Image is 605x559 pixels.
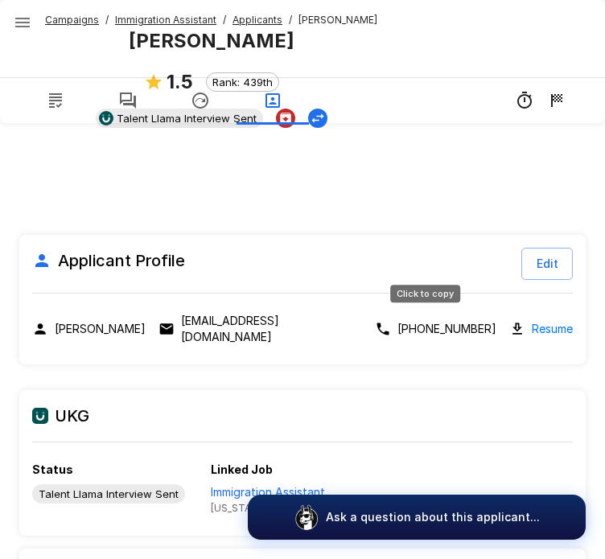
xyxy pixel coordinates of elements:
[32,484,185,504] div: View profile in UKG
[326,509,540,525] p: Ask a question about this applicant...
[181,313,362,345] p: [EMAIL_ADDRESS][DOMAIN_NAME]
[308,109,327,128] button: Change Stage
[233,14,282,26] u: Applicants
[298,12,377,28] span: [PERSON_NAME]
[211,462,273,476] b: Linked Job
[375,321,496,337] div: Click to copy
[32,462,73,476] b: Status
[32,321,146,337] div: Click to copy
[289,12,292,28] span: /
[521,248,573,280] button: Edit
[55,321,146,337] p: [PERSON_NAME]
[547,91,566,110] div: 9/8 5:23 PM
[509,319,573,338] div: Download resume
[32,408,48,424] img: ukg_logo.jpeg
[211,500,372,516] span: [US_STATE], [GEOGRAPHIC_DATA]
[129,29,294,52] b: [PERSON_NAME]
[207,76,278,88] span: Rank: 439th
[32,487,185,500] span: Talent Llama Interview Sent
[158,313,362,345] div: Click to copy
[105,12,109,28] span: /
[397,321,496,337] p: [PHONE_NUMBER]
[294,504,319,530] img: logo_glasses@2x.png
[532,319,573,338] a: Resume
[390,285,460,302] div: Click to copy
[32,248,185,273] h6: Applicant Profile
[211,484,372,516] a: View job in UKG
[32,403,573,429] h6: UKG
[45,14,99,26] u: Campaigns
[167,70,193,93] b: 1.5
[248,495,586,540] button: Ask a question about this applicant...
[115,14,216,26] u: Immigration Assistant
[211,484,372,500] p: Immigration Assistant
[223,12,226,28] span: /
[515,91,534,110] div: 252m 09s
